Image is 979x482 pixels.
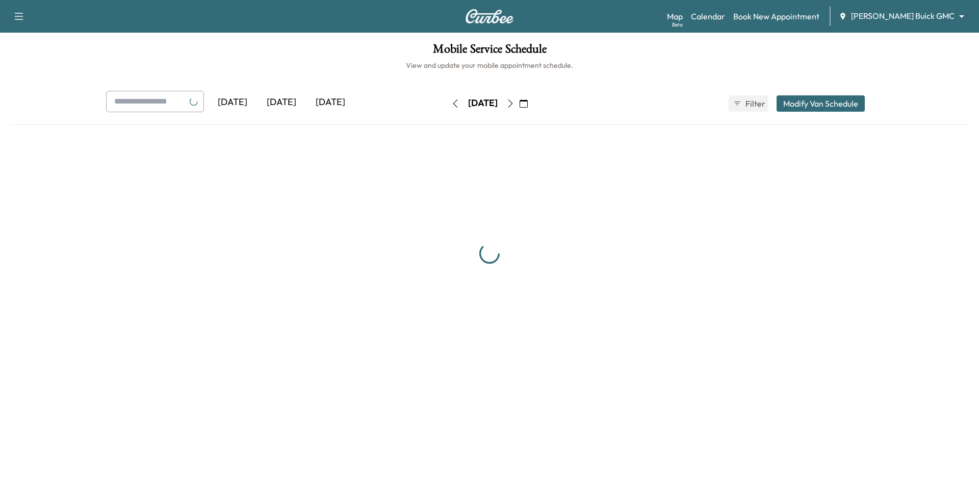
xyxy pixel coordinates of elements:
[465,9,514,23] img: Curbee Logo
[306,91,355,114] div: [DATE]
[208,91,257,114] div: [DATE]
[745,97,764,110] span: Filter
[777,95,865,112] button: Modify Van Schedule
[691,10,725,22] a: Calendar
[257,91,306,114] div: [DATE]
[10,60,969,70] h6: View and update your mobile appointment schedule.
[729,95,768,112] button: Filter
[672,21,683,29] div: Beta
[468,97,498,110] div: [DATE]
[667,10,683,22] a: MapBeta
[851,10,955,22] span: [PERSON_NAME] Buick GMC
[10,43,969,60] h1: Mobile Service Schedule
[733,10,819,22] a: Book New Appointment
